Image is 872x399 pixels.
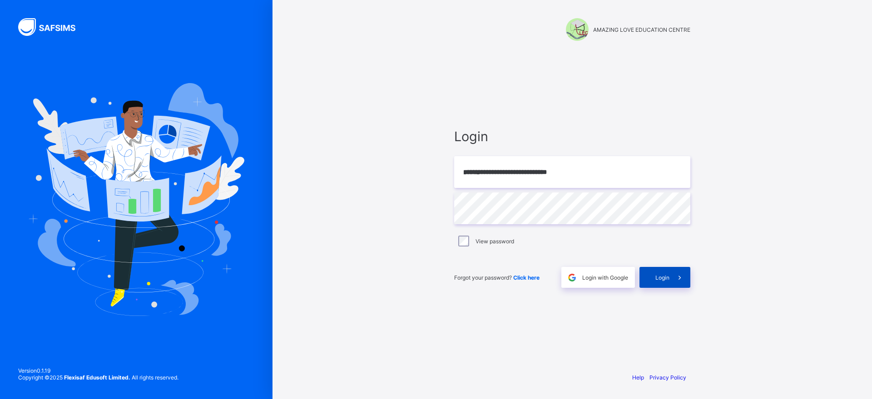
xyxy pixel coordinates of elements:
span: Forgot your password? [454,274,540,281]
strong: Flexisaf Edusoft Limited. [64,374,130,381]
img: google.396cfc9801f0270233282035f929180a.svg [567,272,577,283]
a: Click here [513,274,540,281]
img: Hero Image [28,83,244,315]
label: View password [476,238,514,245]
img: SAFSIMS Logo [18,18,86,36]
a: Privacy Policy [649,374,686,381]
span: Login [454,128,690,144]
span: Copyright © 2025 All rights reserved. [18,374,178,381]
span: Login with Google [582,274,628,281]
a: Help [632,374,644,381]
span: Version 0.1.19 [18,367,178,374]
span: Login [655,274,669,281]
span: AMAZING LOVE EDUCATION CENTRE [593,26,690,33]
